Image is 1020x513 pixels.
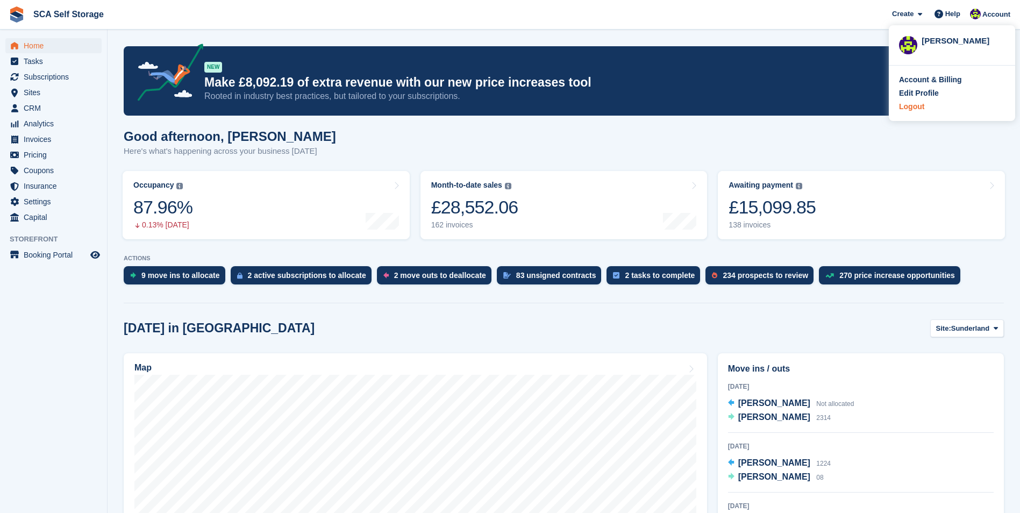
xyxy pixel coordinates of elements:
a: 2 tasks to complete [607,266,705,290]
span: Site: [936,323,951,334]
span: Insurance [24,179,88,194]
div: 0.13% [DATE] [133,220,192,230]
a: menu [5,54,102,69]
img: price_increase_opportunities-93ffe204e8149a01c8c9dc8f82e8f89637d9d84a8eef4429ea346261dce0b2c0.svg [825,273,834,278]
span: CRM [24,101,88,116]
img: move_outs_to_deallocate_icon-f764333ba52eb49d3ac5e1228854f67142a1ed5810a6f6cc68b1a99e826820c5.svg [383,272,389,279]
div: Month-to-date sales [431,181,502,190]
span: Create [892,9,914,19]
div: 2 tasks to complete [625,271,695,280]
span: Subscriptions [24,69,88,84]
span: Account [982,9,1010,20]
img: stora-icon-8386f47178a22dfd0bd8f6a31ec36ba5ce8667c1dd55bd0f319d3a0aa187defe.svg [9,6,25,23]
img: contract_signature_icon-13c848040528278c33f63329250d36e43548de30e8caae1d1a13099fd9432cc5.svg [503,272,511,279]
a: menu [5,69,102,84]
a: menu [5,85,102,100]
img: prospect-51fa495bee0391a8d652442698ab0144808aea92771e9ea1ae160a38d050c398.svg [712,272,717,279]
span: Home [24,38,88,53]
span: Sites [24,85,88,100]
span: [PERSON_NAME] [738,458,810,467]
img: icon-info-grey-7440780725fd019a000dd9b08b2336e03edf1995a4989e88bcd33f0948082b44.svg [796,183,802,189]
a: 2 active subscriptions to allocate [231,266,377,290]
a: menu [5,179,102,194]
span: 1224 [816,460,831,467]
h2: [DATE] in [GEOGRAPHIC_DATA] [124,321,315,336]
img: active_subscription_to_allocate_icon-d502201f5373d7db506a760aba3b589e785aa758c864c3986d89f69b8ff3... [237,272,242,279]
div: Edit Profile [899,88,939,99]
button: Site: Sunderland [930,319,1004,337]
a: Month-to-date sales £28,552.06 162 invoices [420,171,708,239]
a: menu [5,101,102,116]
span: Invoices [24,132,88,147]
span: [PERSON_NAME] [738,398,810,408]
a: menu [5,210,102,225]
a: 2 move outs to deallocate [377,266,497,290]
a: menu [5,132,102,147]
img: icon-info-grey-7440780725fd019a000dd9b08b2336e03edf1995a4989e88bcd33f0948082b44.svg [176,183,183,189]
a: 9 move ins to allocate [124,266,231,290]
div: Logout [899,101,924,112]
span: Not allocated [816,400,854,408]
a: SCA Self Storage [29,5,108,23]
div: 2 move outs to deallocate [394,271,486,280]
p: Make £8,092.19 of extra revenue with our new price increases tool [204,75,910,90]
img: Thomas Webb [970,9,981,19]
a: Logout [899,101,1005,112]
span: 08 [816,474,823,481]
a: Preview store [89,248,102,261]
span: Coupons [24,163,88,178]
a: menu [5,116,102,131]
div: NEW [204,62,222,73]
a: Awaiting payment £15,099.85 138 invoices [718,171,1005,239]
a: menu [5,38,102,53]
div: Account & Billing [899,74,962,85]
span: Booking Portal [24,247,88,262]
div: [DATE] [728,501,994,511]
a: menu [5,194,102,209]
span: Pricing [24,147,88,162]
span: Sunderland [951,323,990,334]
div: [DATE] [728,382,994,391]
a: menu [5,163,102,178]
span: Tasks [24,54,88,69]
a: 83 unsigned contracts [497,266,607,290]
img: task-75834270c22a3079a89374b754ae025e5fb1db73e45f91037f5363f120a921f8.svg [613,272,619,279]
img: icon-info-grey-7440780725fd019a000dd9b08b2336e03edf1995a4989e88bcd33f0948082b44.svg [505,183,511,189]
h2: Move ins / outs [728,362,994,375]
span: Help [945,9,960,19]
div: Awaiting payment [729,181,793,190]
span: 2314 [816,414,831,422]
span: Storefront [10,234,107,245]
a: Edit Profile [899,88,1005,99]
div: 162 invoices [431,220,518,230]
a: 270 price increase opportunities [819,266,966,290]
div: 9 move ins to allocate [141,271,220,280]
a: menu [5,247,102,262]
span: Settings [24,194,88,209]
a: 234 prospects to review [705,266,819,290]
div: 87.96% [133,196,192,218]
div: £15,099.85 [729,196,816,218]
a: Occupancy 87.96% 0.13% [DATE] [123,171,410,239]
div: 234 prospects to review [723,271,808,280]
p: ACTIONS [124,255,1004,262]
div: [DATE] [728,441,994,451]
span: Analytics [24,116,88,131]
div: Occupancy [133,181,174,190]
h2: Map [134,363,152,373]
a: Account & Billing [899,74,1005,85]
img: price-adjustments-announcement-icon-8257ccfd72463d97f412b2fc003d46551f7dbcb40ab6d574587a9cd5c0d94... [129,44,204,105]
img: move_ins_to_allocate_icon-fdf77a2bb77ea45bf5b3d319d69a93e2d87916cf1d5bf7949dd705db3b84f3ca.svg [130,272,136,279]
a: menu [5,147,102,162]
p: Rooted in industry best practices, but tailored to your subscriptions. [204,90,910,102]
a: [PERSON_NAME] Not allocated [728,397,854,411]
div: 2 active subscriptions to allocate [248,271,366,280]
span: [PERSON_NAME] [738,472,810,481]
h1: Good afternoon, [PERSON_NAME] [124,129,336,144]
div: [PERSON_NAME] [922,35,1005,45]
div: 83 unsigned contracts [516,271,596,280]
span: [PERSON_NAME] [738,412,810,422]
a: [PERSON_NAME] 08 [728,471,824,484]
div: £28,552.06 [431,196,518,218]
span: Capital [24,210,88,225]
